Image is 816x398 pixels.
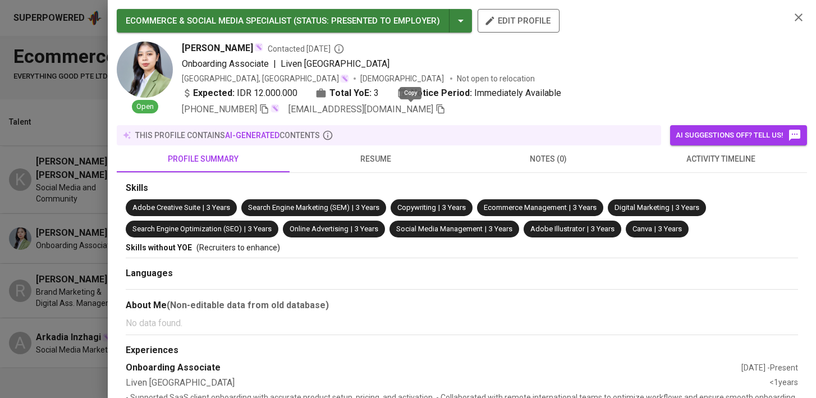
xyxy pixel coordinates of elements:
[530,225,585,233] span: Adobe Illustrator
[569,203,571,213] span: |
[196,243,280,252] span: (Recruiters to enhance)
[126,317,798,330] p: No data found.
[193,86,235,100] b: Expected:
[769,377,798,390] div: <1 years
[676,129,801,142] span: AI suggestions off? Tell us!
[271,104,279,113] img: magic_wand.svg
[132,225,242,233] span: Search Engine Optimization (SEO)
[182,104,257,115] span: [PHONE_NUMBER]
[281,58,389,69] span: Liven [GEOGRAPHIC_DATA]
[438,203,440,213] span: |
[296,152,456,166] span: resume
[126,299,798,312] div: About Me
[654,224,656,235] span: |
[397,203,436,212] span: Copywriting
[469,152,628,166] span: notes (0)
[182,42,253,55] span: [PERSON_NAME]
[489,225,512,233] span: 3 Years
[123,152,283,166] span: profile summary
[117,9,472,33] button: ECOMMERCE & SOCIAL MEDIA SPECIALIST (STATUS: Presented to Employer)
[135,130,320,141] p: this profile contains contents
[741,362,798,373] div: [DATE] - Present
[248,225,272,233] span: 3 Years
[484,203,567,212] span: Ecommerce Management
[396,225,483,233] span: Social Media Management
[587,224,589,235] span: |
[117,42,173,98] img: 8b64dcc6382ad287e4fedbe0f97b3714.jpeg
[126,182,798,195] div: Skills
[167,300,329,310] b: (Non-editable data from old database)
[268,43,345,54] span: Contacted [DATE]
[397,86,561,100] div: Immediately Available
[478,9,560,33] button: edit profile
[288,104,433,115] span: [EMAIL_ADDRESS][DOMAIN_NAME]
[126,362,741,374] div: Onboarding Associate
[254,43,263,52] img: magic_wand.svg
[126,243,192,252] span: Skills without YOE
[573,203,597,212] span: 3 Years
[182,58,269,69] span: Onboarding Associate
[132,102,158,112] span: Open
[182,86,297,100] div: IDR 12.000.000
[356,203,379,212] span: 3 Years
[615,203,670,212] span: Digital Marketing
[676,203,699,212] span: 3 Years
[352,203,354,213] span: |
[360,73,446,84] span: [DEMOGRAPHIC_DATA]
[487,13,551,28] span: edit profile
[203,203,204,213] span: |
[225,131,279,140] span: AI-generated
[294,16,440,26] span: ( STATUS : Presented to Employer )
[126,16,291,26] span: ECOMMERCE & SOCIAL MEDIA SPECIALIST
[126,344,798,357] div: Experiences
[591,225,615,233] span: 3 Years
[126,267,798,280] div: Languages
[126,377,769,390] div: Liven [GEOGRAPHIC_DATA]
[329,86,372,100] b: Total YoE:
[355,225,378,233] span: 3 Years
[442,203,466,212] span: 3 Years
[182,73,349,84] div: [GEOGRAPHIC_DATA], [GEOGRAPHIC_DATA]
[478,16,560,25] a: edit profile
[670,125,807,145] button: AI suggestions off? Tell us!
[340,74,349,83] img: magic_wand.svg
[207,203,230,212] span: 3 Years
[248,203,350,212] span: Search Engine Marketing (SEM)
[290,225,349,233] span: Online Advertising
[132,203,200,212] span: Adobe Creative Suite
[632,225,652,233] span: Canva
[411,86,472,100] b: Notice Period:
[351,224,352,235] span: |
[658,225,682,233] span: 3 Years
[273,57,276,71] span: |
[244,224,246,235] span: |
[672,203,673,213] span: |
[641,152,801,166] span: activity timeline
[457,73,535,84] p: Not open to relocation
[485,224,487,235] span: |
[374,86,379,100] span: 3
[333,43,345,54] svg: By Batam recruiter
